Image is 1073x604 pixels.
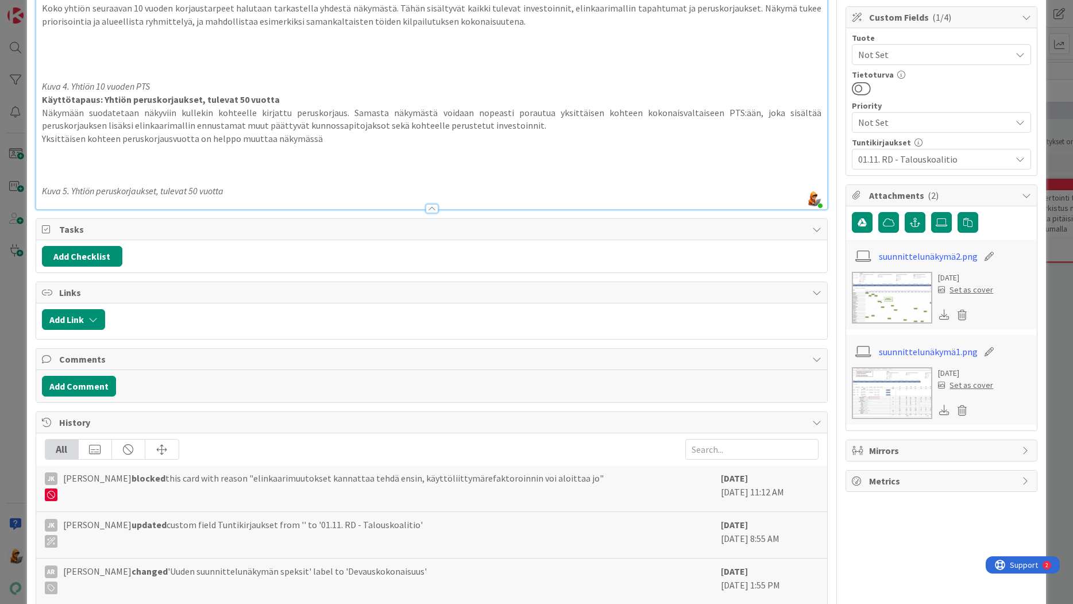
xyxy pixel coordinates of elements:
span: 01.11. RD - Talouskoalitio [858,151,1005,167]
button: Add Comment [42,376,116,397]
a: suunnittelunäkymä2.png [879,249,978,263]
b: updated [132,519,167,530]
div: Tietoturva [852,71,1031,79]
p: Näkymään suodatetaan näkyviin kullekin kohteelle kirjattu peruskorjaus. Samasta näkymästä voidaan... [42,106,822,132]
b: [DATE] [721,472,748,484]
div: AR [45,565,57,578]
span: Mirrors [869,444,1016,457]
button: Add Link [42,309,105,330]
span: Custom Fields [869,10,1016,24]
div: [DATE] [938,272,993,284]
div: JK [45,472,57,485]
b: blocked [132,472,165,484]
div: Set as cover [938,284,993,296]
div: Tuote [852,34,1031,42]
p: Yksittäisen kohteen peruskorjausvuotta on helppo muuttaa näkymässä [42,132,822,145]
div: [DATE] [938,367,993,379]
span: [PERSON_NAME] custom field Tuntikirjaukset from '' to '01.11. RD - Talouskoalitio' [63,518,423,548]
button: Add Checklist [42,246,122,267]
a: suunnittelunäkymä1.png [879,345,978,359]
span: [PERSON_NAME] 'Uuden suunnittelunäkymän speksit' label to 'Devauskokonaisuus' [63,564,427,594]
b: changed [132,565,168,577]
div: Set as cover [938,379,993,391]
p: Koko yhtiön seuraavan 10 vuoden korjaustarpeet halutaan tarkastella yhdestä näkymästä. Tähän sisä... [42,2,822,28]
div: [DATE] 1:55 PM [721,564,819,599]
span: Support [24,2,52,16]
em: Kuva 4. Yhtiön 10 vuoden PTS [42,80,150,92]
span: Metrics [869,474,1016,488]
img: ZZFks03RHHgJxPgN5G6fQMAAnOxjdkHE.png [805,191,821,207]
span: Attachments [869,188,1016,202]
span: History [59,416,807,429]
span: Not Set [858,114,1005,130]
span: [PERSON_NAME] this card with reason "elinkaarimuutokset kannattaa tehdä ensin, käyttöliittymärefa... [63,471,604,501]
div: [DATE] 8:55 AM [721,518,819,552]
b: [DATE] [721,565,748,577]
input: Search... [685,439,819,460]
div: JK [45,519,57,532]
b: [DATE] [721,519,748,530]
span: Comments [59,352,807,366]
div: 2 [60,5,63,14]
div: Priority [852,102,1031,110]
div: [DATE] 11:12 AM [721,471,819,506]
div: Download [938,307,951,322]
span: Tasks [59,222,807,236]
em: Kuva 5. Yhtiön peruskorjaukset, tulevat 50 vuotta [42,185,223,197]
span: Links [59,286,807,299]
div: Tuntikirjaukset [852,139,1031,147]
span: ( 2 ) [928,190,939,201]
div: All [45,440,79,459]
strong: Käyttötapaus: Yhtiön peruskorjaukset, tulevat 50 vuotta [42,94,280,105]
span: Not Set [858,47,1005,63]
div: Download [938,403,951,418]
span: ( 1/4 ) [932,11,951,23]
